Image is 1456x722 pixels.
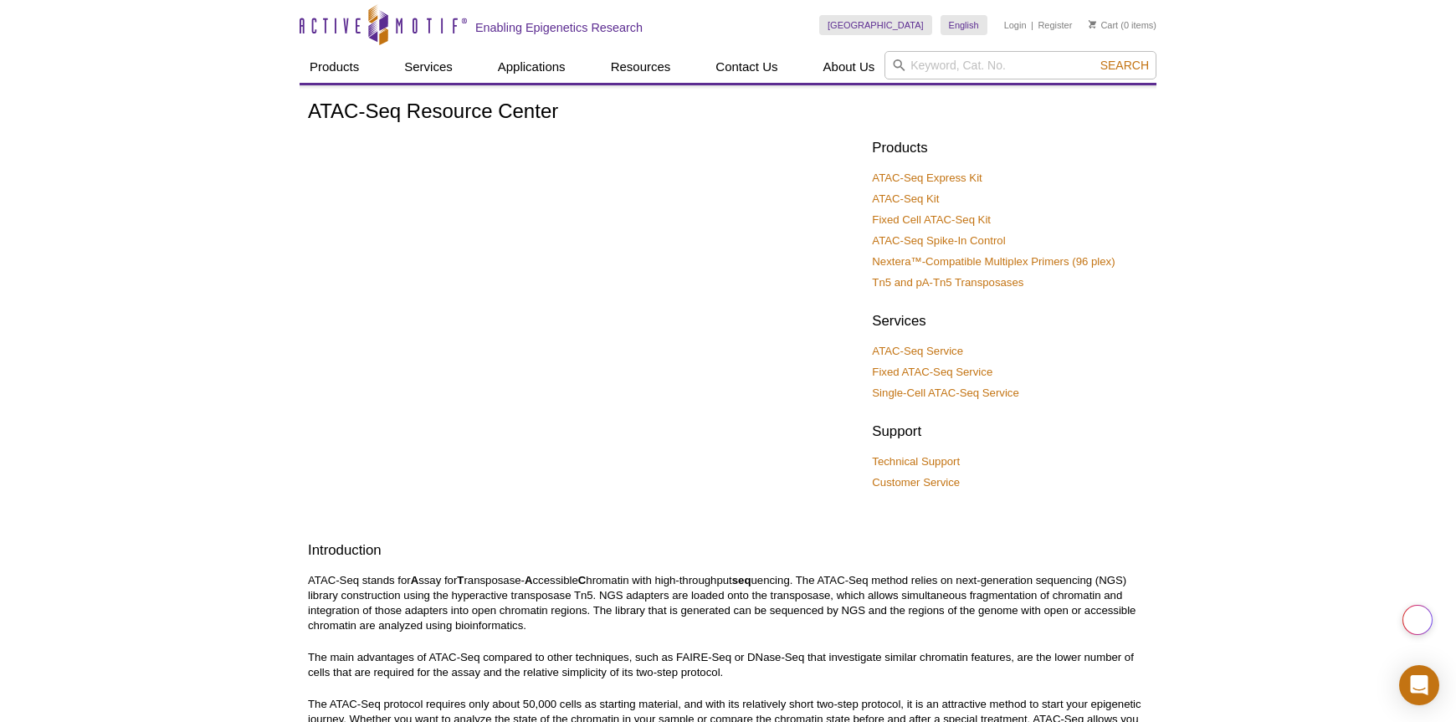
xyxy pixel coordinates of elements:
div: Open Intercom Messenger [1399,665,1439,705]
a: Products [300,51,369,83]
li: (0 items) [1089,15,1156,35]
h2: Introduction [308,540,1148,561]
a: ATAC-Seq Express Kit [872,171,982,186]
a: About Us [813,51,885,83]
h2: Support [872,422,1148,442]
a: Tn5 and pA-Tn5 Transposases [872,275,1023,290]
a: Technical Support [872,454,960,469]
button: Search [1095,58,1154,73]
li: | [1031,15,1033,35]
a: Cart [1089,19,1118,31]
a: Applications [488,51,576,83]
input: Keyword, Cat. No. [884,51,1156,79]
strong: T [457,574,464,586]
p: ATAC-Seq stands for ssay for ransposase- ccessible hromatin with high-throughput uencing. The ATA... [308,573,1148,633]
a: Contact Us [705,51,787,83]
strong: seq [732,574,751,586]
a: Services [394,51,463,83]
a: Fixed ATAC-Seq Service [872,365,992,380]
h2: Products [872,138,1148,158]
iframe: Intro to ATAC-Seq: Method overview and comparison to ChIP-Seq [308,135,859,445]
strong: A [525,574,533,586]
a: Register [1038,19,1072,31]
img: Your Cart [1089,20,1096,28]
strong: C [578,574,587,586]
a: ATAC-Seq Kit [872,192,939,207]
a: ATAC-Seq Spike-In Control [872,233,1005,248]
a: [GEOGRAPHIC_DATA] [819,15,932,35]
a: Resources [601,51,681,83]
a: Single-Cell ATAC-Seq Service [872,386,1018,401]
strong: A [411,574,419,586]
a: Customer Service [872,475,960,490]
a: ATAC-Seq Service [872,344,963,359]
span: Search [1100,59,1149,72]
p: The main advantages of ATAC-Seq compared to other techniques, such as FAIRE-Seq or DNase-Seq that... [308,650,1148,680]
h1: ATAC-Seq Resource Center [308,100,1148,125]
a: Nextera™-Compatible Multiplex Primers (96 plex) [872,254,1115,269]
a: Fixed Cell ATAC-Seq Kit [872,213,991,228]
a: Login [1004,19,1027,31]
a: English [941,15,987,35]
h2: Services [872,311,1148,331]
h2: Enabling Epigenetics Research [475,20,643,35]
